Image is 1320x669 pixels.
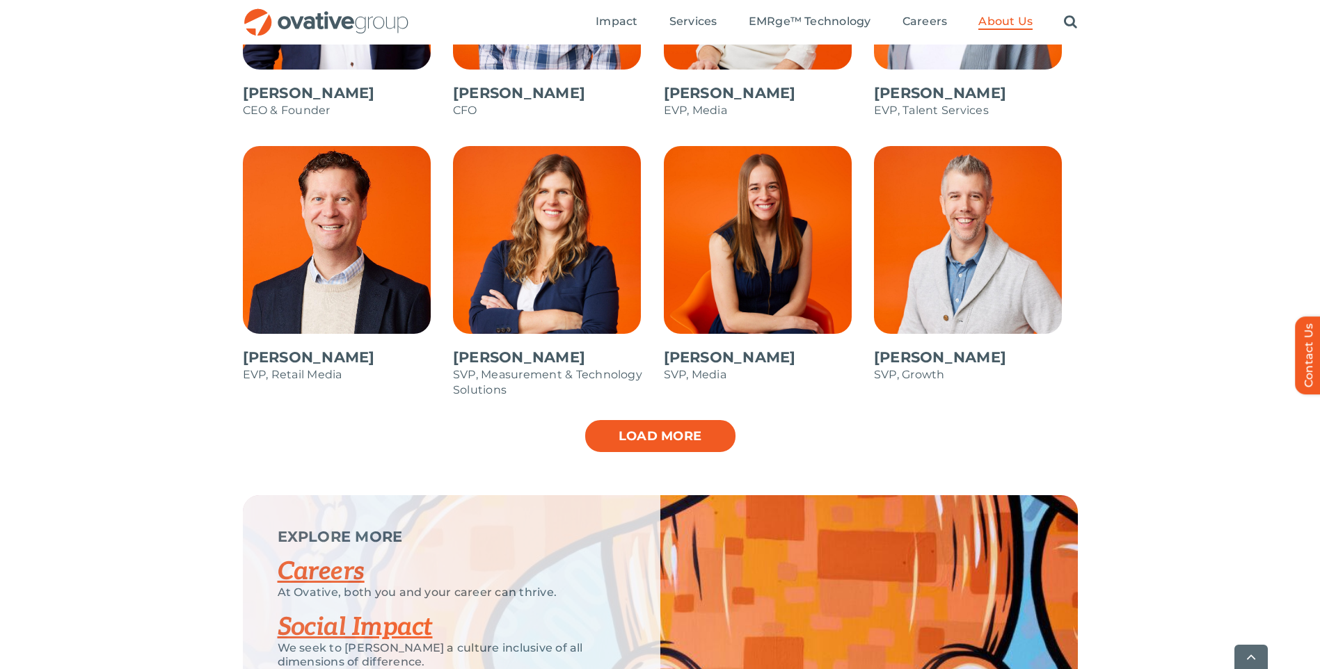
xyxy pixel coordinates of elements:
a: Careers [278,556,365,587]
a: Services [669,15,717,30]
span: Services [669,15,717,29]
a: Careers [902,15,948,30]
p: At Ovative, both you and your career can thrive. [278,586,626,599]
a: EMRge™ Technology [749,15,871,30]
span: EMRge™ Technology [749,15,871,29]
a: Social Impact [278,612,433,643]
a: Impact [596,15,637,30]
a: Search [1064,15,1077,30]
p: EXPLORE MORE [278,530,626,544]
a: OG_Full_horizontal_RGB [243,7,410,20]
span: About Us [978,15,1033,29]
span: Careers [902,15,948,29]
a: Load more [584,419,737,453]
p: We seek to [PERSON_NAME] a culture inclusive of all dimensions of difference. [278,641,626,669]
span: Impact [596,15,637,29]
a: About Us [978,15,1033,30]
